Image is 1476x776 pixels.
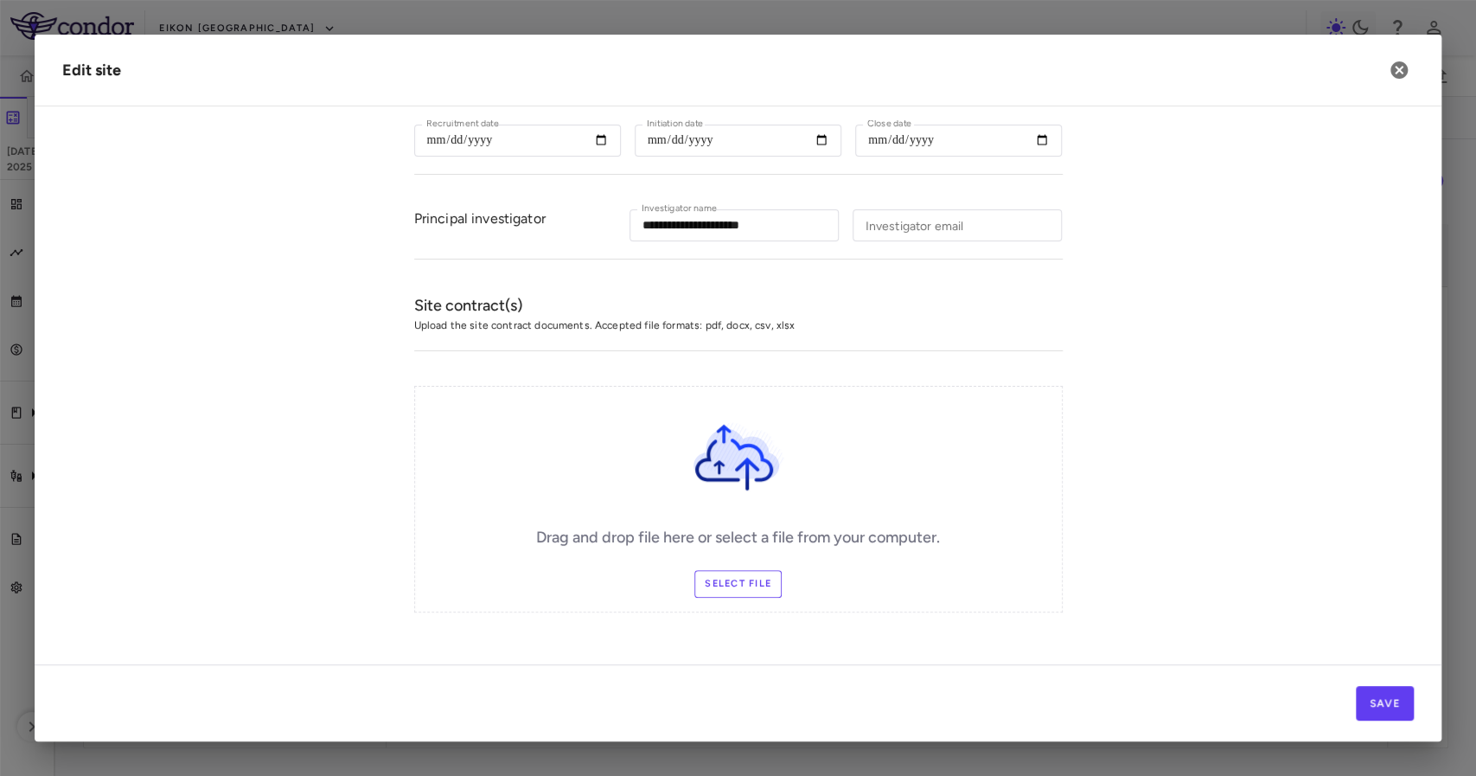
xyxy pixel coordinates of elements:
h6: Site contract(s) [414,294,1063,317]
label: Close date [867,117,911,131]
label: Investigator name [642,202,717,216]
label: Initiation date [647,117,703,131]
label: Recruitment date [426,117,499,131]
label: Select file [694,570,782,598]
div: Edit site [62,59,121,82]
span: Upload the site contract documents. Accepted file formats: pdf, docx, csv, xlsx [414,317,1063,333]
h6: Drag and drop file here or select a file from your computer. [536,526,940,549]
div: Principal investigator [414,209,630,241]
button: Save [1356,686,1414,721]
